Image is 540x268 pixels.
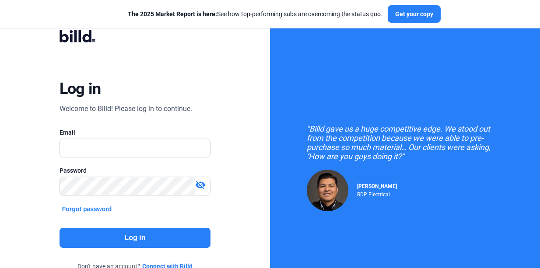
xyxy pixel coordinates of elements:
[128,10,217,17] span: The 2025 Market Report is here:
[60,166,211,175] div: Password
[60,104,192,114] div: Welcome to Billd! Please log in to continue.
[128,10,382,18] div: See how top-performing subs are overcoming the status quo.
[60,79,101,98] div: Log in
[60,204,115,214] button: Forgot password
[357,183,397,189] span: [PERSON_NAME]
[195,180,206,190] mat-icon: visibility_off
[357,189,397,198] div: RDP Electrical
[60,228,211,248] button: Log in
[307,170,348,211] img: Raul Pacheco
[388,5,441,23] button: Get your copy
[60,128,211,137] div: Email
[307,124,504,161] div: "Billd gave us a huge competitive edge. We stood out from the competition because we were able to...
